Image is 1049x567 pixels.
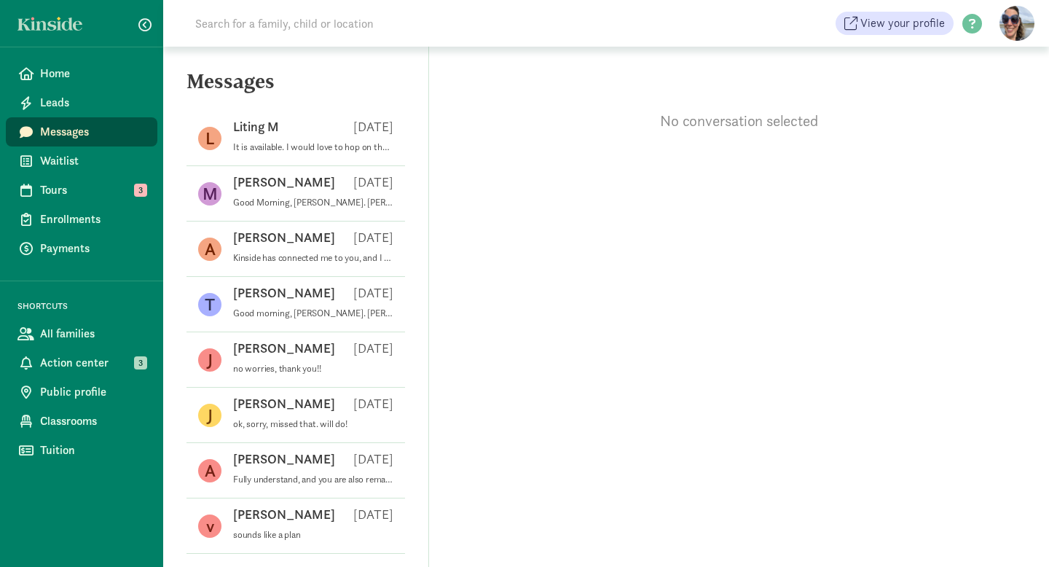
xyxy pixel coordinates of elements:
[6,59,157,88] a: Home
[836,12,954,35] a: View your profile
[860,15,945,32] span: View your profile
[353,506,393,523] p: [DATE]
[6,146,157,176] a: Waitlist
[40,240,146,257] span: Payments
[6,348,157,378] a: Action center 3
[233,529,393,541] p: sounds like a plan
[198,515,221,538] figure: v
[6,319,157,348] a: All families
[233,450,335,468] p: [PERSON_NAME]
[353,284,393,302] p: [DATE]
[40,354,146,372] span: Action center
[233,229,335,246] p: [PERSON_NAME]
[233,197,393,208] p: Good Morning, [PERSON_NAME]. [PERSON_NAME] has connected me to you, and I am curious if you are i...
[233,118,279,136] p: Liting M
[6,176,157,205] a: Tours 3
[134,184,147,197] span: 3
[353,173,393,191] p: [DATE]
[6,234,157,263] a: Payments
[233,506,335,523] p: [PERSON_NAME]
[198,459,221,482] figure: A
[40,325,146,343] span: All families
[40,181,146,199] span: Tours
[198,293,221,316] figure: T
[40,152,146,170] span: Waitlist
[6,88,157,117] a: Leads
[233,284,335,302] p: [PERSON_NAME]
[353,450,393,468] p: [DATE]
[163,70,428,105] h5: Messages
[233,363,393,375] p: no worries, thank you!!
[353,229,393,246] p: [DATE]
[233,474,393,485] p: Fully understand, and you are also remaining on the wait list. Sorry for the delayed reply. I was...
[40,65,146,82] span: Home
[233,173,335,191] p: [PERSON_NAME]
[6,205,157,234] a: Enrollments
[198,182,221,206] figure: M
[233,252,393,264] p: Kinside has connected me to you, and I am curious if you are interested in a Montessori education...
[6,117,157,146] a: Messages
[233,395,335,412] p: [PERSON_NAME]
[233,340,335,357] p: [PERSON_NAME]
[198,127,221,150] figure: L
[40,123,146,141] span: Messages
[40,383,146,401] span: Public profile
[353,118,393,136] p: [DATE]
[198,348,221,372] figure: J
[353,340,393,357] p: [DATE]
[198,404,221,427] figure: J
[40,442,146,459] span: Tuition
[186,9,595,38] input: Search for a family, child or location
[233,418,393,430] p: ok, sorry, missed that. will do!
[6,378,157,407] a: Public profile
[6,407,157,436] a: Classrooms
[40,412,146,430] span: Classrooms
[40,211,146,228] span: Enrollments
[353,395,393,412] p: [DATE]
[429,111,1049,131] p: No conversation selected
[233,308,393,319] p: Good morning, [PERSON_NAME]. [PERSON_NAME] has connected me to you, and I am curious if you would...
[6,436,157,465] a: Tuition
[233,141,393,153] p: It is available. I would love to hop on the phone with you. When are you available?
[134,356,147,369] span: 3
[198,238,221,261] figure: A
[40,94,146,112] span: Leads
